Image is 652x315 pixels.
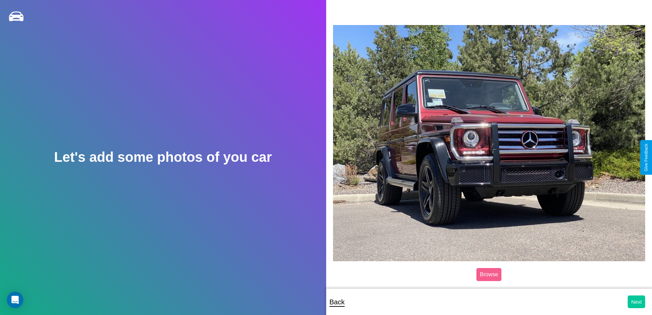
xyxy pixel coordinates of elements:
[54,149,272,165] h2: Let's add some photos of you car
[628,295,645,308] button: Next
[333,25,645,261] img: posted
[644,144,649,171] div: Give Feedback
[7,292,23,308] div: Open Intercom Messenger
[476,268,501,281] label: Browse
[330,296,345,308] p: Back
